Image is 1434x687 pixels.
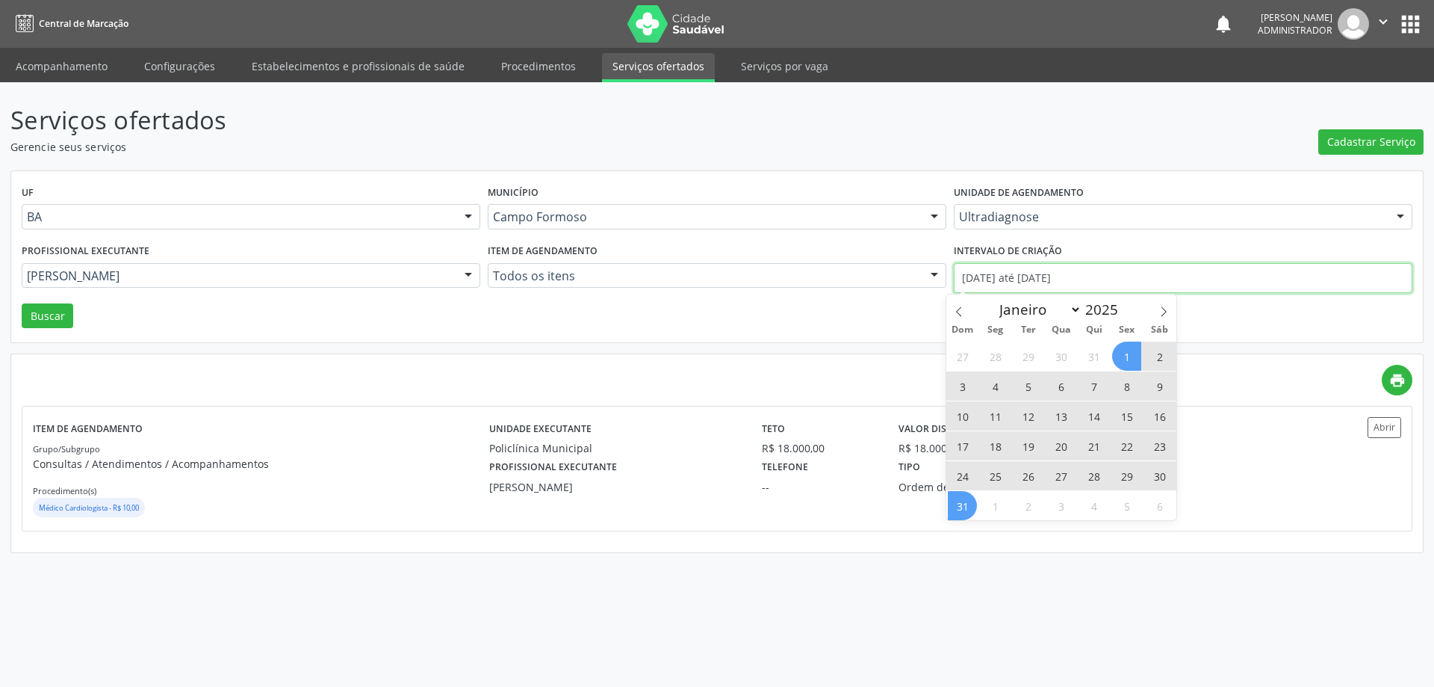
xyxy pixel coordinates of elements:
button: apps [1397,11,1424,37]
label: Profissional executante [489,456,617,479]
div: Ordem de chegada [898,479,1082,495]
label: Profissional executante [22,240,149,263]
small: Procedimento(s) [33,485,96,496]
span: Setembro 6, 2025 [1145,491,1174,520]
label: Item de agendamento [33,417,143,440]
p: Consultas / Atendimentos / Acompanhamentos [33,456,489,472]
small: Médico Cardiologista - R$ 10,00 [39,503,139,513]
small: Grupo/Subgrupo [33,443,100,455]
span: Setembro 3, 2025 [1046,491,1075,520]
label: Município [488,182,538,205]
a: Procedimentos [491,53,586,79]
a: Acompanhamento [5,53,118,79]
span: Agosto 17, 2025 [948,431,977,460]
span: Julho 31, 2025 [1079,342,1108,371]
span: Campo Formoso [493,209,916,224]
div: -- [762,479,878,495]
span: Agosto 4, 2025 [981,372,1010,401]
span: Julho 27, 2025 [948,342,977,371]
span: Agosto 23, 2025 [1145,431,1174,460]
span: Agosto 1, 2025 [1112,342,1141,371]
span: Agosto 9, 2025 [1145,372,1174,401]
div: Policlínica Municipal [489,440,742,456]
span: Agosto 25, 2025 [981,461,1010,490]
span: Agosto 28, 2025 [1079,461,1108,490]
span: Agosto 10, 2025 [948,401,977,431]
label: Valor disponível [898,417,987,440]
i: print [1389,372,1406,389]
button: Buscar [22,304,73,329]
a: Estabelecimentos e profissionais de saúde [241,53,475,79]
span: Setembro 4, 2025 [1079,491,1108,520]
span: Dom [946,325,979,335]
div: [PERSON_NAME] [1258,11,1332,24]
span: Agosto 29, 2025 [1112,461,1141,490]
button:  [1369,8,1397,40]
span: Agosto 13, 2025 [1046,401,1075,431]
span: Sex [1111,325,1143,335]
span: BA [27,209,450,224]
label: Unidade de agendamento [954,182,1084,205]
span: Setembro 1, 2025 [981,491,1010,520]
label: Intervalo de criação [954,240,1062,263]
span: Agosto 26, 2025 [1014,461,1043,490]
div: R$ 18.000,00 [762,440,878,456]
label: Telefone [762,456,808,479]
input: Selecione um intervalo [954,263,1412,293]
div: R$ 18.000,00 [898,440,961,456]
label: Tipo [898,456,920,479]
span: Julho 28, 2025 [981,342,1010,371]
span: Agosto 22, 2025 [1112,431,1141,460]
span: Julho 30, 2025 [1046,342,1075,371]
span: Todos os itens [493,268,916,283]
span: Julho 29, 2025 [1014,342,1043,371]
span: Agosto 3, 2025 [948,372,977,401]
label: Item de agendamento [488,240,597,263]
span: Agosto 7, 2025 [1079,372,1108,401]
a: Serviços por vaga [730,53,839,79]
a: Configurações [134,53,226,79]
span: Setembro 5, 2025 [1112,491,1141,520]
span: Agosto 2, 2025 [1145,342,1174,371]
span: Agosto 5, 2025 [1014,372,1043,401]
span: Agosto 24, 2025 [948,461,977,490]
span: Agosto 6, 2025 [1046,372,1075,401]
span: Agosto 21, 2025 [1079,431,1108,460]
span: [PERSON_NAME] [27,268,450,283]
span: Agosto 31, 2025 [948,491,977,520]
span: Agosto 16, 2025 [1145,401,1174,431]
button: Abrir [1368,417,1401,437]
span: Agosto 27, 2025 [1046,461,1075,490]
span: Seg [979,325,1012,335]
span: Agosto 18, 2025 [981,431,1010,460]
label: UF [22,182,34,205]
span: Agosto 30, 2025 [1145,461,1174,490]
span: Agosto 14, 2025 [1079,401,1108,431]
span: Setembro 2, 2025 [1014,491,1043,520]
i:  [1375,13,1391,30]
a: Central de Marcação [10,11,128,36]
span: Agosto 20, 2025 [1046,431,1075,460]
button: Cadastrar Serviço [1318,129,1424,155]
input: Year [1081,300,1131,319]
span: Central de Marcação [39,17,128,30]
a: Serviços ofertados [602,53,715,82]
span: Agosto 8, 2025 [1112,372,1141,401]
span: Agosto 11, 2025 [981,401,1010,431]
span: Ter [1012,325,1045,335]
div: [PERSON_NAME] [489,479,742,495]
span: Qui [1078,325,1111,335]
p: Serviços ofertados [10,102,999,139]
span: Sáb [1143,325,1176,335]
span: Cadastrar Serviço [1327,134,1415,150]
span: Administrador [1258,24,1332,37]
img: img [1338,8,1369,40]
select: Month [992,299,1081,320]
span: Agosto 15, 2025 [1112,401,1141,431]
a: print [1382,365,1412,395]
p: Gerencie seus serviços [10,139,999,155]
label: Teto [762,417,785,440]
button: notifications [1213,13,1234,34]
span: Agosto 19, 2025 [1014,431,1043,460]
label: Unidade executante [489,417,592,440]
